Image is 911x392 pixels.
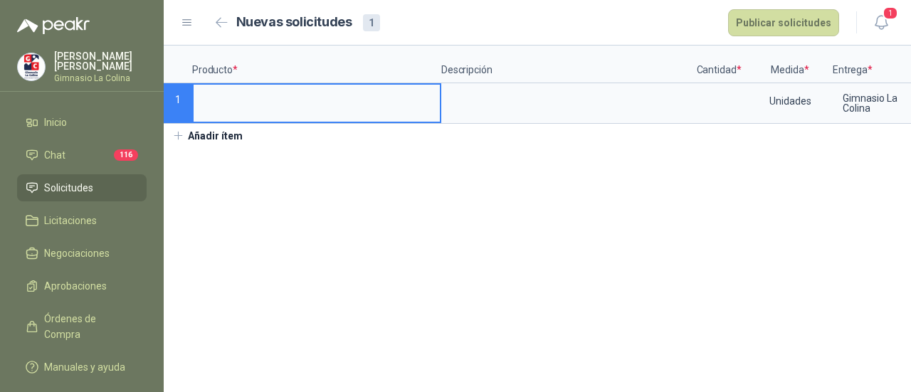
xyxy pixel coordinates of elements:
[441,46,690,83] p: Descripción
[17,272,147,300] a: Aprobaciones
[44,245,110,261] span: Negociaciones
[44,278,107,294] span: Aprobaciones
[236,12,352,33] h2: Nuevas solicitudes
[44,147,65,163] span: Chat
[749,85,831,117] div: Unidades
[44,115,67,130] span: Inicio
[164,83,192,124] p: 1
[17,174,147,201] a: Solicitudes
[17,17,90,34] img: Logo peakr
[883,6,898,20] span: 1
[363,14,380,31] div: 1
[17,109,147,136] a: Inicio
[728,9,839,36] button: Publicar solicitudes
[44,359,125,375] span: Manuales y ayuda
[17,240,147,267] a: Negociaciones
[44,180,93,196] span: Solicitudes
[44,311,133,342] span: Órdenes de Compra
[690,46,747,83] p: Cantidad
[17,305,147,348] a: Órdenes de Compra
[54,51,147,71] p: [PERSON_NAME] [PERSON_NAME]
[164,124,251,148] button: Añadir ítem
[17,207,147,234] a: Licitaciones
[114,149,138,161] span: 116
[17,142,147,169] a: Chat116
[54,74,147,83] p: Gimnasio La Colina
[17,354,147,381] a: Manuales y ayuda
[747,46,833,83] p: Medida
[18,53,45,80] img: Company Logo
[192,46,441,83] p: Producto
[44,213,97,228] span: Licitaciones
[868,10,894,36] button: 1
